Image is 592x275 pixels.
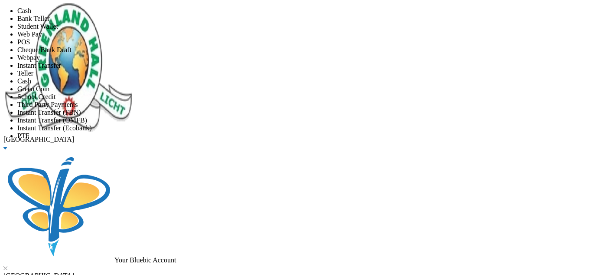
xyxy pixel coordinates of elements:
[17,85,49,93] span: Green Coin
[17,124,92,132] span: Instant Transfer (Ecobank)
[17,132,29,139] span: PTF
[17,116,87,124] span: Instant Transfer (OMFB)
[17,23,58,30] span: Student Wallet
[17,77,31,85] span: Cash
[17,54,40,61] span: Webpay
[17,109,81,116] span: Instant Transfer (FBN)
[17,62,61,69] span: Instant Transfer
[17,30,42,38] span: Web Pay
[17,93,55,100] span: School Credit
[17,15,50,22] span: Bank Teller
[114,256,176,264] span: Your Bluebic Account
[17,70,33,77] span: Teller
[17,38,30,46] span: POS
[17,101,78,108] span: Third Party Payments
[17,46,72,53] span: Cheque/Bank Draft
[17,7,31,14] span: Cash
